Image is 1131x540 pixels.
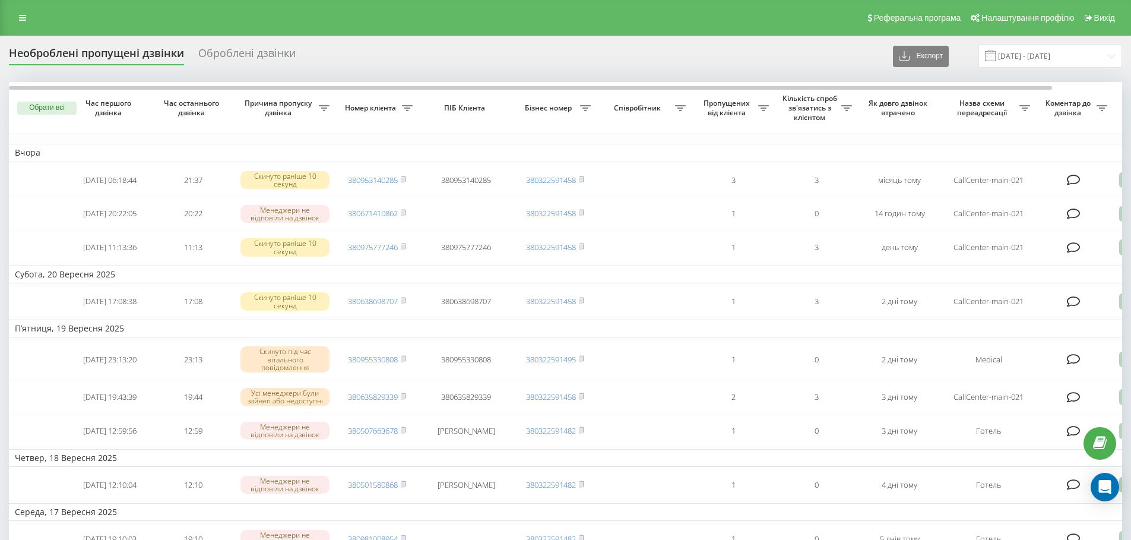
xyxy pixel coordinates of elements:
[240,292,330,310] div: Скинуто раніше 10 секунд
[526,354,576,365] a: 380322591495
[775,286,858,317] td: 3
[151,232,235,263] td: 11:13
[858,232,941,263] td: день тому
[240,99,319,117] span: Причина пропуску дзвінка
[874,13,961,23] span: Реферальна програма
[981,13,1074,23] span: Налаштування профілю
[419,165,514,196] td: 380953140285
[858,165,941,196] td: місяць тому
[603,103,675,113] span: Співробітник
[941,469,1036,501] td: Готель
[1042,99,1097,117] span: Коментар до дзвінка
[941,381,1036,413] td: CallCenter-main-021
[526,296,576,307] a: 380322591458
[240,422,330,440] div: Менеджери не відповіли на дзвінок
[151,381,235,413] td: 19:44
[526,175,576,185] a: 380322591458
[526,479,576,490] a: 380322591482
[240,388,330,406] div: Усі менеджери були зайняті або недоступні
[858,469,941,501] td: 4 дні тому
[775,381,858,413] td: 3
[68,232,151,263] td: [DATE] 11:13:36
[151,198,235,229] td: 20:22
[68,469,151,501] td: [DATE] 12:10:04
[68,198,151,229] td: [DATE] 20:22:05
[775,232,858,263] td: 3
[858,415,941,447] td: 3 дні тому
[419,340,514,379] td: 380955330808
[941,286,1036,317] td: CallCenter-main-021
[692,165,775,196] td: 3
[419,469,514,501] td: [PERSON_NAME]
[151,469,235,501] td: 12:10
[692,415,775,447] td: 1
[348,354,398,365] a: 380955330808
[198,47,296,65] div: Оброблені дзвінки
[1094,13,1115,23] span: Вихід
[858,198,941,229] td: 14 годин тому
[240,238,330,256] div: Скинуто раніше 10 секунд
[68,415,151,447] td: [DATE] 12:59:56
[341,103,402,113] span: Номер клієнта
[867,99,932,117] span: Як довго дзвінок втрачено
[775,415,858,447] td: 0
[429,103,503,113] span: ПІБ Клієнта
[419,381,514,413] td: 380635829339
[519,103,580,113] span: Бізнес номер
[526,425,576,436] a: 380322591482
[526,391,576,402] a: 380322591458
[240,171,330,189] div: Скинуто раніше 10 секунд
[419,415,514,447] td: [PERSON_NAME]
[68,381,151,413] td: [DATE] 19:43:39
[941,165,1036,196] td: CallCenter-main-021
[698,99,758,117] span: Пропущених від клієнта
[348,425,398,436] a: 380507663678
[240,205,330,223] div: Менеджери не відповіли на дзвінок
[692,232,775,263] td: 1
[161,99,225,117] span: Час останнього дзвінка
[775,469,858,501] td: 0
[9,47,184,65] div: Необроблені пропущені дзвінки
[68,286,151,317] td: [DATE] 17:08:38
[348,208,398,219] a: 380671410862
[858,381,941,413] td: 3 дні тому
[419,232,514,263] td: 380975777246
[941,198,1036,229] td: CallCenter-main-021
[526,242,576,252] a: 380322591458
[419,286,514,317] td: 380638698707
[893,46,949,67] button: Експорт
[68,165,151,196] td: [DATE] 06:18:44
[692,198,775,229] td: 1
[151,415,235,447] td: 12:59
[941,340,1036,379] td: Medical
[775,165,858,196] td: 3
[781,94,841,122] span: Кількість спроб зв'язатись з клієнтом
[941,232,1036,263] td: CallCenter-main-021
[692,381,775,413] td: 2
[348,391,398,402] a: 380635829339
[348,175,398,185] a: 380953140285
[1091,473,1119,501] div: Open Intercom Messenger
[348,242,398,252] a: 380975777246
[858,340,941,379] td: 2 дні тому
[17,102,77,115] button: Обрати всі
[526,208,576,219] a: 380322591458
[775,198,858,229] td: 0
[692,340,775,379] td: 1
[151,286,235,317] td: 17:08
[947,99,1019,117] span: Назва схеми переадресації
[692,469,775,501] td: 1
[775,340,858,379] td: 0
[240,346,330,372] div: Скинуто під час вітального повідомлення
[240,476,330,494] div: Менеджери не відповіли на дзвінок
[78,99,142,117] span: Час першого дзвінка
[692,286,775,317] td: 1
[348,296,398,307] a: 380638698707
[151,340,235,379] td: 23:13
[348,479,398,490] a: 380501580868
[151,165,235,196] td: 21:37
[858,286,941,317] td: 2 дні тому
[941,415,1036,447] td: Готель
[68,340,151,379] td: [DATE] 23:13:20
